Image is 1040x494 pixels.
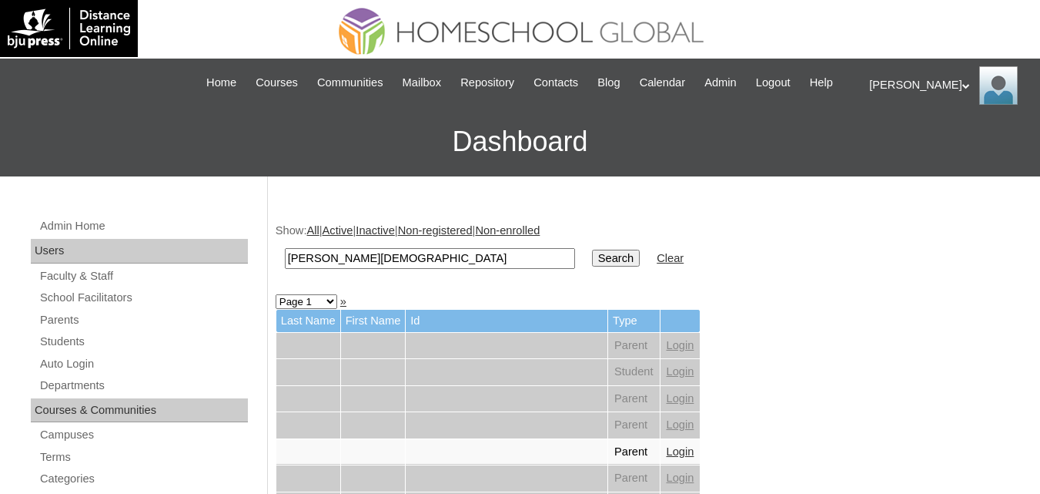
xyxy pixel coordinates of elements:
td: Parent [608,333,660,359]
td: Id [406,310,607,332]
input: Search [285,248,575,269]
td: Parent [608,412,660,439]
span: Mailbox [403,74,442,92]
input: Search [592,250,640,267]
a: Calendar [632,74,693,92]
div: Courses & Communities [31,398,248,423]
a: Non-registered [398,224,473,237]
a: Courses [248,74,306,92]
a: School Facilitators [38,288,248,307]
a: Clear [657,252,684,264]
span: Contacts [533,74,578,92]
a: Parents [38,311,248,330]
a: Contacts [526,74,586,92]
img: Ariane Ebuen [979,66,1018,105]
td: First Name [341,310,406,332]
td: Parent [608,465,660,492]
a: Admin Home [38,217,248,236]
a: Admin [697,74,744,92]
a: Logout [748,74,798,92]
td: Student [608,359,660,385]
a: Active [323,224,353,237]
a: Auto Login [38,355,248,374]
span: Courses [256,74,298,92]
a: Login [667,445,694,458]
span: Home [206,74,236,92]
a: Non-enrolled [475,224,540,237]
a: Inactive [356,224,395,237]
a: Mailbox [395,74,450,92]
a: Login [667,339,694,351]
a: Login [667,392,694,405]
span: Logout [756,74,791,92]
h3: Dashboard [8,107,1032,176]
a: All [306,224,319,237]
a: Blog [590,74,627,92]
span: Communities [317,74,383,92]
div: Users [31,239,248,264]
span: Repository [460,74,514,92]
td: Parent [608,386,660,412]
div: Show: | | | | [276,223,1025,277]
a: Login [667,472,694,484]
a: Repository [453,74,522,92]
a: » [340,295,346,307]
span: Admin [704,74,737,92]
a: Departments [38,376,248,395]
img: logo-white.png [8,8,130,49]
a: Faculty & Staff [38,267,248,286]
a: Communities [309,74,391,92]
div: [PERSON_NAME] [869,66,1025,105]
span: Blog [597,74,620,92]
a: Students [38,332,248,351]
span: Calendar [640,74,685,92]
a: Home [199,74,244,92]
td: Parent [608,439,660,465]
a: Login [667,365,694,378]
td: Type [608,310,660,332]
a: Terms [38,448,248,467]
a: Help [802,74,841,92]
td: Last Name [276,310,340,332]
a: Campuses [38,425,248,445]
a: Categories [38,469,248,489]
span: Help [810,74,833,92]
a: Login [667,418,694,431]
